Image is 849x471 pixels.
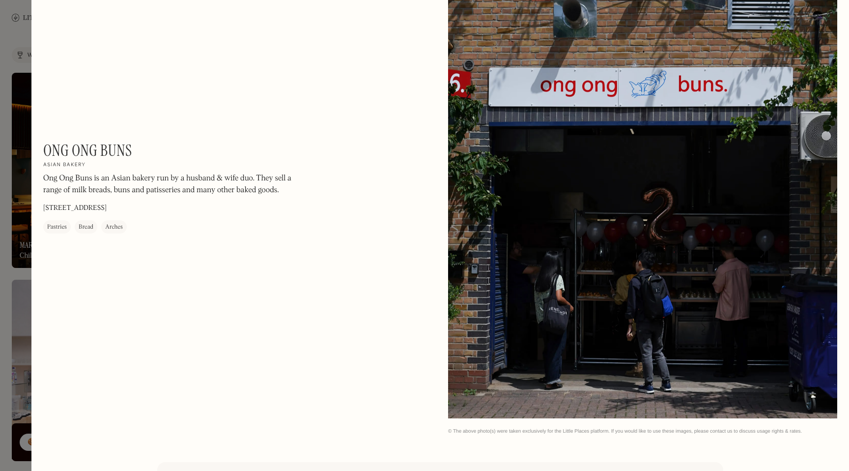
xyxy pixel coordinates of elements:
[43,141,132,160] h1: Ong Ong Buns
[79,223,93,233] div: Bread
[43,162,86,169] h2: Asian bakery
[105,223,123,233] div: Arches
[43,204,107,214] p: [STREET_ADDRESS]
[43,173,309,197] p: Ong Ong Buns is an Asian bakery run by a husband & wife duo. They sell a range of milk breads, bu...
[47,223,67,233] div: Pastries
[448,428,837,435] div: © The above photo(s) were taken exclusively for the Little Places platform. If you would like to ...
